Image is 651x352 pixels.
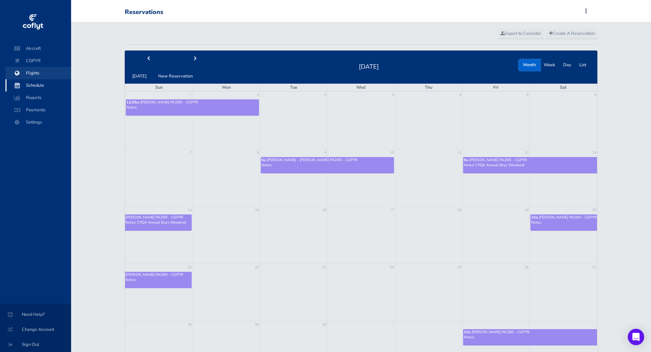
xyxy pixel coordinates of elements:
[389,207,395,213] a: 17
[524,264,529,271] a: 26
[12,42,64,55] span: Aircraft
[222,84,231,90] span: Mon
[12,116,64,128] span: Settings
[501,30,541,37] span: Export to Calendar
[355,61,383,71] h2: [DATE]
[464,335,597,340] p: Notes:
[464,329,471,335] span: 10a
[519,60,540,70] button: Month
[592,264,597,271] a: 27
[126,100,139,105] span: 12:05a
[125,272,183,277] span: [PERSON_NAME] PA28R - CGPYR
[125,277,191,282] p: Notes:
[254,207,260,213] a: 15
[526,91,529,98] a: 5
[189,149,192,156] a: 7
[256,149,260,156] a: 8
[140,100,198,105] span: [PERSON_NAME] PA28R - CGPYR
[549,30,595,37] span: Create A Reservation
[546,29,598,39] a: Create A Reservation
[425,84,432,90] span: Thu
[356,84,366,90] span: Wed
[8,338,63,351] span: Sign Out
[261,157,266,163] span: 6a
[628,329,644,345] div: Open Intercom Messenger
[267,157,357,163] span: [PERSON_NAME] - [PERSON_NAME] PA28R - CGPYR
[154,71,197,82] button: New Reservation
[261,163,393,168] p: Notes:
[464,163,597,168] p: Notes: CYQA Annual Boys Weekend
[389,264,395,271] a: 24
[592,207,597,213] a: 20
[187,321,192,328] a: 28
[464,157,468,163] span: 9a
[469,157,527,163] span: [PERSON_NAME] PA28R - CGPYR
[22,12,44,32] img: coflyt logo
[322,321,327,328] a: 30
[187,264,192,271] a: 21
[472,329,529,335] span: [PERSON_NAME] PA28R - CGPYR
[12,91,64,104] span: Reports
[324,91,327,98] a: 2
[125,54,172,64] button: prev
[526,321,529,328] a: 3
[172,54,219,64] button: next
[187,91,192,98] a: 31
[531,220,597,225] p: Notes:
[324,149,327,156] a: 9
[125,220,191,225] p: Notes: CYQA Annual Boys Weekend
[12,104,64,116] span: Payments
[594,321,597,328] a: 4
[8,308,63,321] span: Need Help?
[539,215,597,220] span: [PERSON_NAME] PA28R - CGPYR
[322,207,327,213] a: 16
[531,215,538,220] span: 10a
[457,264,462,271] a: 25
[592,149,597,156] a: 13
[559,60,575,70] button: Day
[540,60,559,70] button: Week
[391,321,395,328] a: 1
[389,149,395,156] a: 10
[125,215,183,220] span: [PERSON_NAME] PA28R - CGPYR
[524,207,529,213] a: 19
[498,29,544,39] a: Export to Calendar
[290,84,297,90] span: Tue
[8,323,63,336] span: Change Account
[126,105,258,110] p: Notes:
[256,91,260,98] a: 1
[254,321,260,328] a: 29
[524,149,529,156] a: 12
[12,67,64,79] span: Flights
[12,55,64,67] span: CGPYR
[391,91,395,98] a: 3
[457,149,462,156] a: 11
[459,321,462,328] a: 2
[575,60,591,70] button: List
[493,84,498,90] span: Fri
[125,9,163,16] div: Reservations
[459,91,462,98] a: 4
[155,84,163,90] span: Sun
[128,71,151,82] button: [DATE]
[254,264,260,271] a: 22
[457,207,462,213] a: 18
[322,264,327,271] a: 23
[187,207,192,213] a: 14
[594,91,597,98] a: 6
[560,84,567,90] span: Sat
[12,79,64,91] span: Schedule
